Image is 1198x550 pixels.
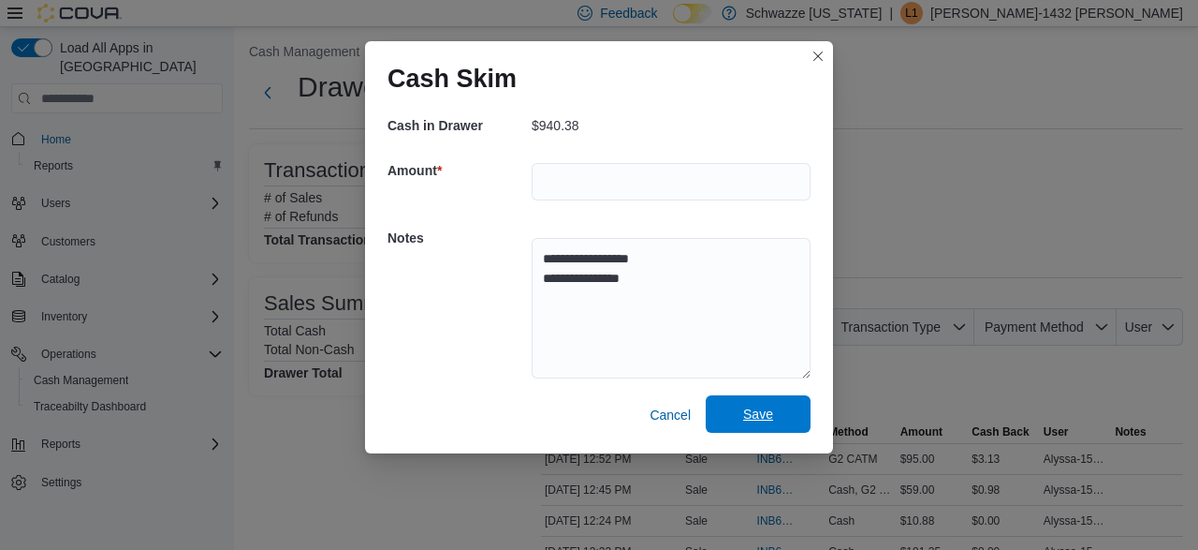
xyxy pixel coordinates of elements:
[387,107,528,144] h5: Cash in Drawer
[706,395,811,433] button: Save
[807,45,829,67] button: Closes this modal window
[743,405,773,424] span: Save
[387,64,517,94] h1: Cash Skim
[387,152,528,189] h5: Amount
[642,396,698,434] button: Cancel
[387,219,528,257] h5: Notes
[650,406,691,424] span: Cancel
[532,118,579,133] p: $940.38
